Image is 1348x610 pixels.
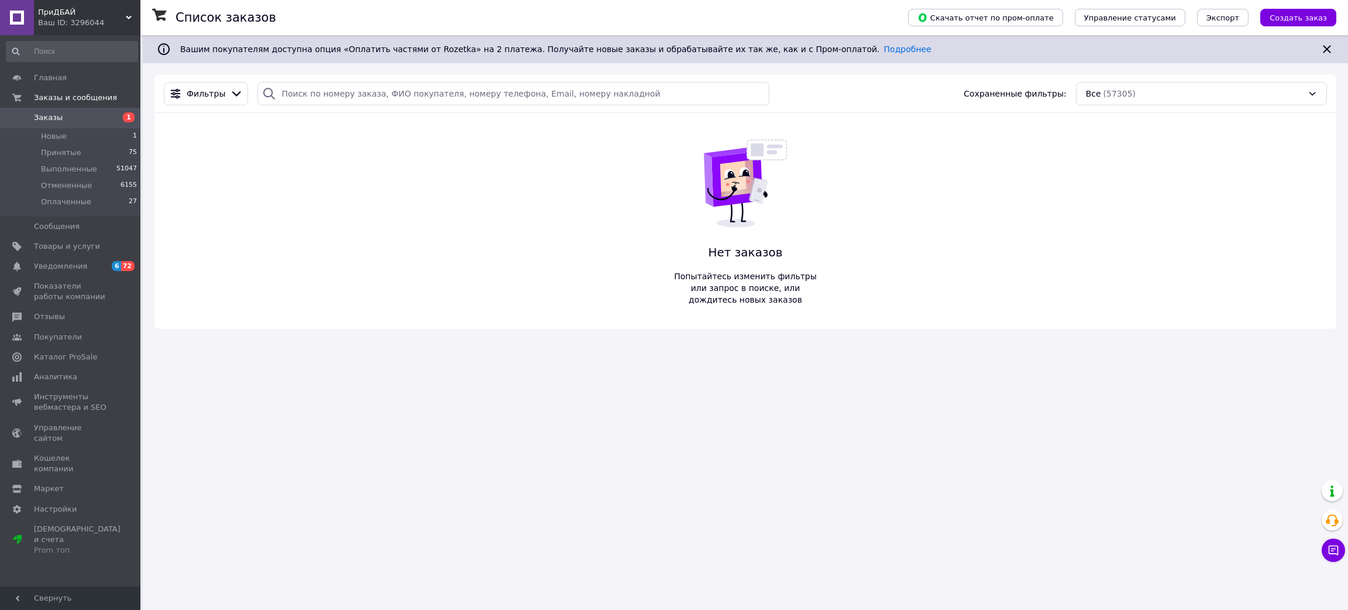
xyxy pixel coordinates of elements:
[121,261,135,271] span: 72
[6,41,138,62] input: Поиск
[964,88,1066,100] span: Сохраненные фильтры:
[1075,9,1185,26] button: Управление статусами
[129,197,137,207] span: 27
[257,82,769,105] input: Поиск по номеру заказа, ФИО покупателя, номеру телефона, Email, номеру накладной
[34,311,65,322] span: Отзывы
[34,241,100,252] span: Товары и услуги
[1084,13,1176,22] span: Управление статусами
[917,12,1054,23] span: Скачать отчет по пром-оплате
[1260,9,1336,26] button: Создать заказ
[129,148,137,158] span: 75
[34,112,63,123] span: Заказы
[180,44,931,54] span: Вашим покупателям доступна опция «Оплатить частями от Rozetka» на 2 платежа. Получайте новые зака...
[1103,89,1136,98] span: (57305)
[41,180,92,191] span: Отмененные
[34,73,67,83] span: Главная
[34,453,108,474] span: Кошелек компании
[34,332,82,342] span: Покупатели
[41,131,67,142] span: Новые
[34,352,97,362] span: Каталог ProSale
[884,44,931,54] a: Подробнее
[34,372,77,382] span: Аналитика
[1197,9,1249,26] button: Экспорт
[112,261,121,271] span: 6
[176,11,276,25] h1: Список заказов
[1249,12,1336,22] a: Создать заказ
[1322,539,1345,562] button: Чат с покупателем
[41,148,81,158] span: Принятые
[34,524,121,556] span: [DEMOGRAPHIC_DATA] и счета
[41,197,91,207] span: Оплаченные
[1086,88,1101,100] span: Все
[908,9,1063,26] button: Скачать отчет по пром-оплате
[116,164,137,174] span: 51047
[34,261,87,272] span: Уведомления
[668,270,823,306] span: Попытайтесь изменить фильтры или запрос в поиске, или дождитесь новых заказов
[133,131,137,142] span: 1
[41,164,97,174] span: Выполненные
[187,88,225,100] span: Фильтры
[34,221,80,232] span: Сообщения
[123,112,135,122] span: 1
[1206,13,1239,22] span: Экспорт
[34,423,108,444] span: Управление сайтом
[34,545,121,556] div: Prom топ
[34,392,108,413] span: Инструменты вебмастера и SEO
[38,7,126,18] span: ПриДБАЙ
[34,92,117,103] span: Заказы и сообщения
[121,180,137,191] span: 6155
[34,504,77,515] span: Настройки
[34,484,64,494] span: Маркет
[38,18,140,28] div: Ваш ID: 3296044
[1270,13,1327,22] span: Создать заказ
[34,281,108,302] span: Показатели работы компании
[668,244,823,261] span: Нет заказов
